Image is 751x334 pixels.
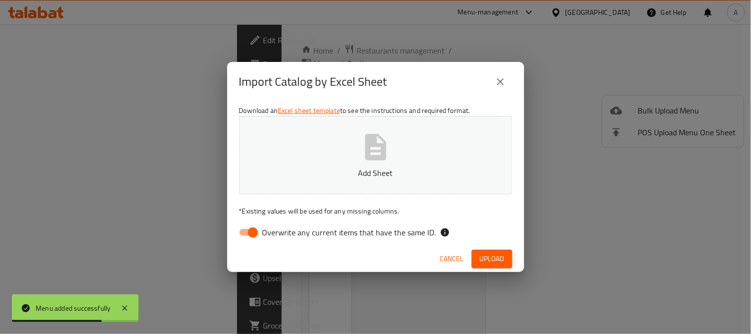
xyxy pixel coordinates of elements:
button: Upload [472,250,512,268]
div: Menu added successfully [36,303,111,314]
button: Cancel [436,250,468,268]
span: Overwrite any current items that have the same ID. [262,226,436,238]
button: close [489,70,512,94]
button: Add Sheet [239,116,512,194]
p: Add Sheet [254,167,497,179]
a: Excel sheet template [278,104,340,117]
h2: Import Catalog by Excel Sheet [239,74,387,90]
svg: If the overwrite option isn't selected, then the items that match an existing ID will be ignored ... [440,227,450,237]
p: Existing values will be used for any missing columns. [239,206,512,216]
span: Upload [480,253,504,265]
div: Download an to see the instructions and required format. [227,102,524,245]
span: Cancel [440,253,464,265]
